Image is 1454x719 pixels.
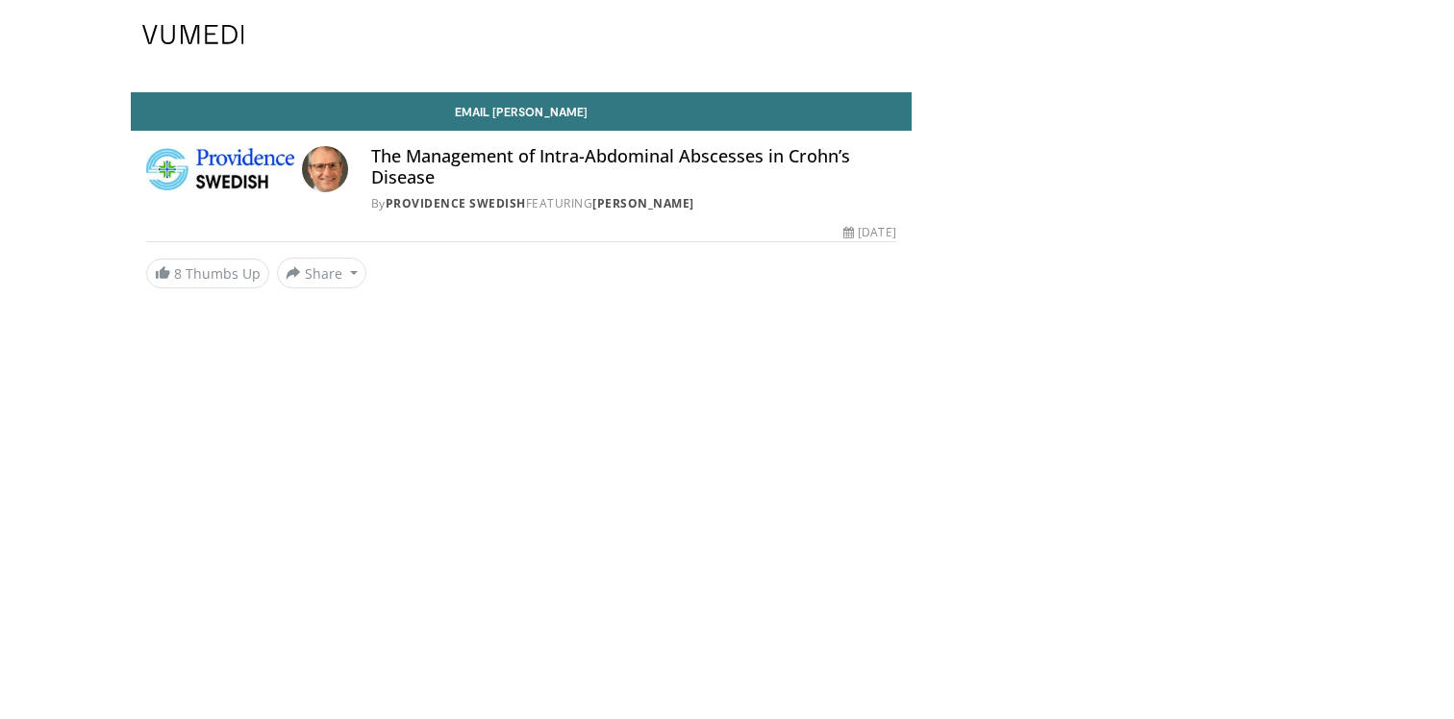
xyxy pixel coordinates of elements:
[146,259,269,288] a: 8 Thumbs Up
[371,146,896,187] h4: The Management of Intra-Abdominal Abscesses in Crohn’s Disease
[386,195,526,211] a: Providence Swedish
[277,258,366,288] button: Share
[843,224,895,241] div: [DATE]
[371,195,896,212] div: By FEATURING
[146,146,294,192] img: Providence Swedish
[592,195,694,211] a: [PERSON_NAME]
[302,146,348,192] img: Avatar
[174,264,182,283] span: 8
[131,92,912,131] a: Email [PERSON_NAME]
[142,25,244,44] img: VuMedi Logo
